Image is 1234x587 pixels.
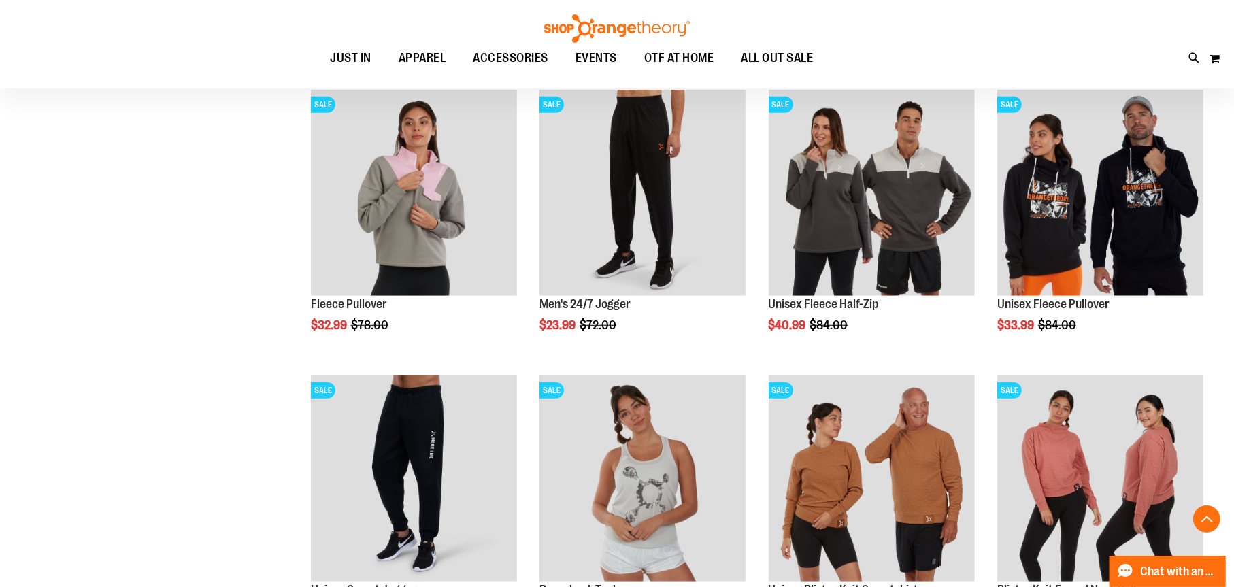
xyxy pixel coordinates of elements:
span: $32.99 [311,318,349,332]
img: Product image for Unisex Fleece Half Zip [769,90,975,296]
img: Shop Orangetheory [542,14,692,43]
button: Chat with an Expert [1110,556,1227,587]
span: ACCESSORIES [473,43,549,73]
span: SALE [769,97,793,113]
a: Product image for Racerback TankSALE [539,375,746,584]
span: $84.00 [1038,318,1078,332]
a: Unisex Fleece Half-Zip [769,297,879,311]
span: SALE [311,382,335,399]
span: SALE [769,382,793,399]
span: $40.99 [769,318,808,332]
img: Product image for 24/7 Jogger [539,90,746,296]
span: SALE [539,382,564,399]
span: SALE [311,97,335,113]
span: OTF AT HOME [644,43,714,73]
span: APPAREL [399,43,446,73]
img: Product image for Unisex Blister Knit Sweatshirt [769,375,975,582]
span: $78.00 [351,318,390,332]
span: $72.00 [580,318,618,332]
div: product [990,83,1210,367]
a: Product image for Blister Knit Funnelneck PulloverSALE [997,375,1203,584]
a: Product image for 24/7 JoggerSALE [539,90,746,298]
img: Product image for Racerback Tank [539,375,746,582]
a: Fleece Pullover [311,297,387,311]
span: ALL OUT SALE [741,43,814,73]
span: $23.99 [539,318,578,332]
div: product [304,83,524,367]
img: Product image for Blister Knit Funnelneck Pullover [997,375,1203,582]
div: product [762,83,982,367]
img: Product image for Unisex Fleece Pullover [997,90,1203,296]
span: Chat with an Expert [1141,565,1218,578]
span: JUST IN [331,43,372,73]
span: SALE [997,97,1022,113]
span: SALE [997,382,1022,399]
div: product [533,83,752,367]
span: $84.00 [810,318,850,332]
img: Product image for Unisex Sweat Jogger [311,375,517,582]
span: EVENTS [576,43,617,73]
span: $33.99 [997,318,1036,332]
a: Product image for Unisex Sweat JoggerSALE [311,375,517,584]
a: Product image for Unisex Fleece Half ZipSALE [769,90,975,298]
span: SALE [539,97,564,113]
button: Back To Top [1193,505,1220,533]
a: Unisex Fleece Pullover [997,297,1110,311]
img: Product image for Fleece Pullover [311,90,517,296]
a: Product image for Unisex Fleece PulloverSALE [997,90,1203,298]
a: Product image for Fleece PulloverSALE [311,90,517,298]
a: Men's 24/7 Jogger [539,297,631,311]
a: Product image for Unisex Blister Knit SweatshirtSALE [769,375,975,584]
